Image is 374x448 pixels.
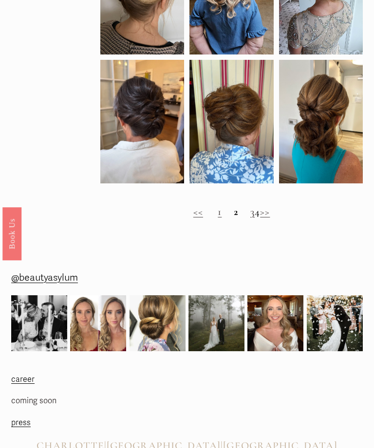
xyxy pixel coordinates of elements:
h2: 4 [100,206,363,218]
img: 2020 didn&rsquo;t stop this wedding celebration! 🎊😍🎉 @beautyasylum_atlanta #beautyasylum @bridal_... [307,288,363,358]
a: 1 [218,205,222,218]
img: Going into the wedding weekend with some bridal inspo for ya! 💫 @beautyasylum_charlotte #beautyas... [247,295,303,351]
a: << [193,205,203,218]
img: Picture perfect 💫 @beautyasylum_charlotte @apryl_naylor_makeup #beautyasylum_apryl @uptownfunkyou... [188,295,244,351]
a: Book Us [2,207,21,260]
img: Rehearsal dinner vibes from Raleigh, NC. We added a subtle braid at the top before we created her... [11,295,67,351]
p: coming soon [11,394,95,408]
a: @beautyasylum [11,269,78,287]
a: career [11,373,35,387]
a: >> [260,205,270,218]
a: 3 [250,205,255,218]
strong: 2 [234,205,239,218]
a: press [11,416,31,430]
img: It&rsquo;s been a while since we&rsquo;ve shared a before and after! Subtle makeup &amp; romantic... [70,295,126,351]
img: So much pretty from this weekend! Here&rsquo;s one from @beautyasylum_charlotte #beautyasylum @up... [130,290,186,357]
